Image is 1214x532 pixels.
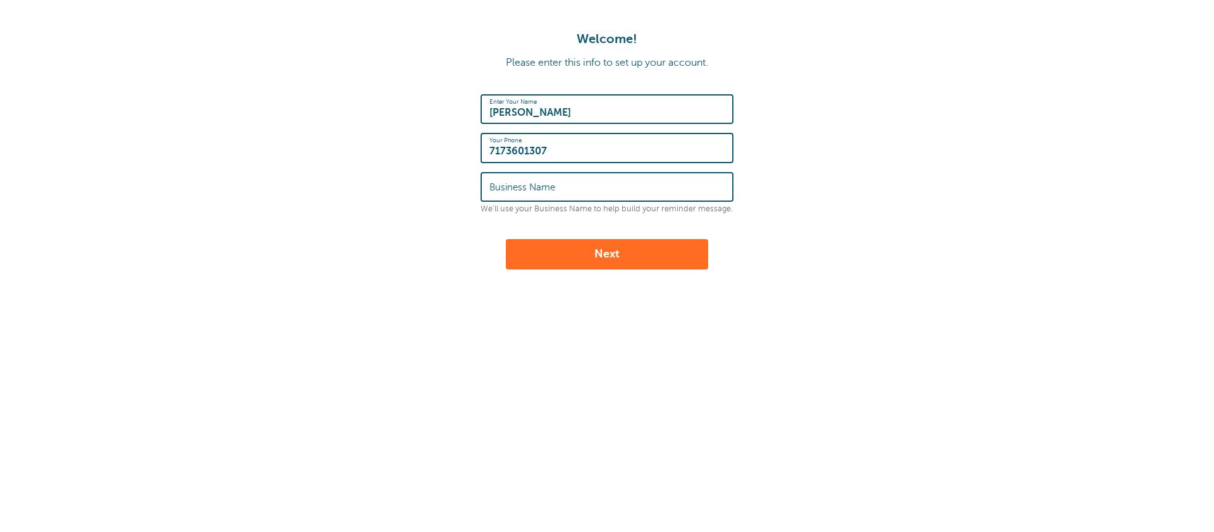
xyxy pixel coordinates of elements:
[489,137,522,144] label: Your Phone
[489,182,555,193] label: Business Name
[489,98,537,106] label: Enter Your Name
[506,239,708,269] button: Next
[13,57,1201,69] p: Please enter this info to set up your account.
[481,204,733,214] p: We'll use your Business Name to help build your reminder message.
[13,32,1201,47] h1: Welcome!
